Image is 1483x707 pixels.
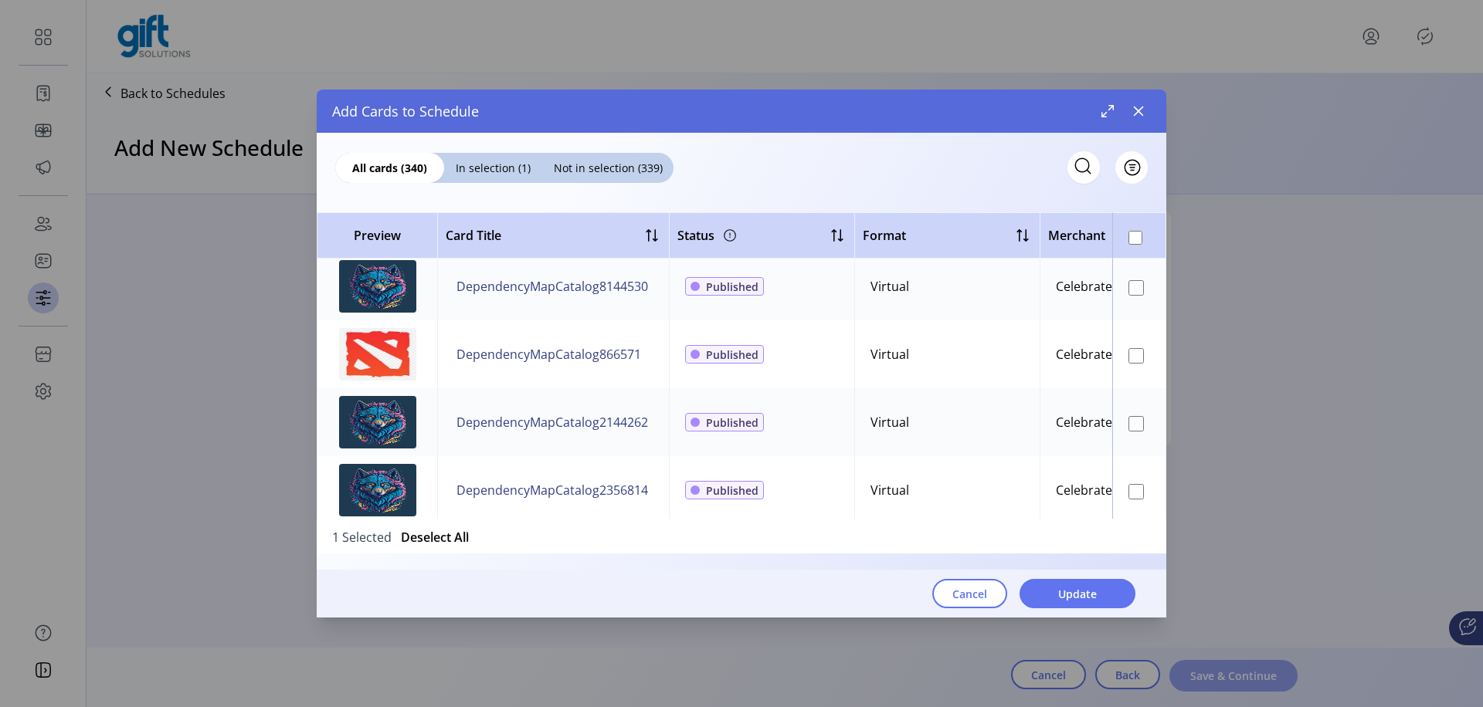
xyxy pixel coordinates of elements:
span: In selection (1) [444,160,542,176]
div: All cards (340) [335,153,444,183]
div: Virtual [870,277,909,296]
img: preview [339,328,416,381]
span: Merchant [1048,226,1105,245]
div: Virtual [870,481,909,499]
div: Celebrate Brands [1056,481,1157,499]
span: Cancel [952,586,987,602]
span: All cards (340) [335,160,444,176]
span: Preview [325,226,429,245]
span: Add Cards to Schedule [332,101,479,122]
img: preview [339,260,416,313]
button: Filter Button [1115,151,1148,184]
span: DependencyMapCatalog2144262 [456,413,648,431]
span: DependencyMapCatalog866571 [456,345,641,364]
span: DependencyMapCatalog8144530 [456,277,648,296]
span: Published [706,414,758,431]
span: 1 Selected [332,528,392,544]
img: preview [339,464,416,516]
button: Maximize [1095,99,1120,123]
span: Published [706,279,758,295]
button: Deselect All [401,528,469,546]
span: DependencyMapCatalog2356814 [456,481,648,499]
span: Update [1058,586,1097,602]
img: preview [339,396,416,448]
button: Cancel [932,579,1007,608]
div: Celebrate Brands [1056,345,1157,364]
span: Published [706,482,758,499]
button: DependencyMapCatalog8144530 [453,274,651,299]
div: Celebrate Brands [1056,277,1157,296]
button: Update [1020,579,1135,608]
button: DependencyMapCatalog2144262 [453,410,651,435]
div: Status [677,223,739,248]
div: Not in selection (339) [542,153,674,183]
button: DependencyMapCatalog866571 [453,342,644,367]
button: DependencyMapCatalog2356814 [453,478,651,502]
span: Card Title [446,226,501,245]
span: Published [706,347,758,363]
div: Celebrate Brands [1056,413,1157,431]
div: In selection (1) [444,153,542,183]
div: Virtual [870,345,909,364]
div: Virtual [870,413,909,431]
span: Format [863,226,906,245]
span: Not in selection (339) [542,160,674,176]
